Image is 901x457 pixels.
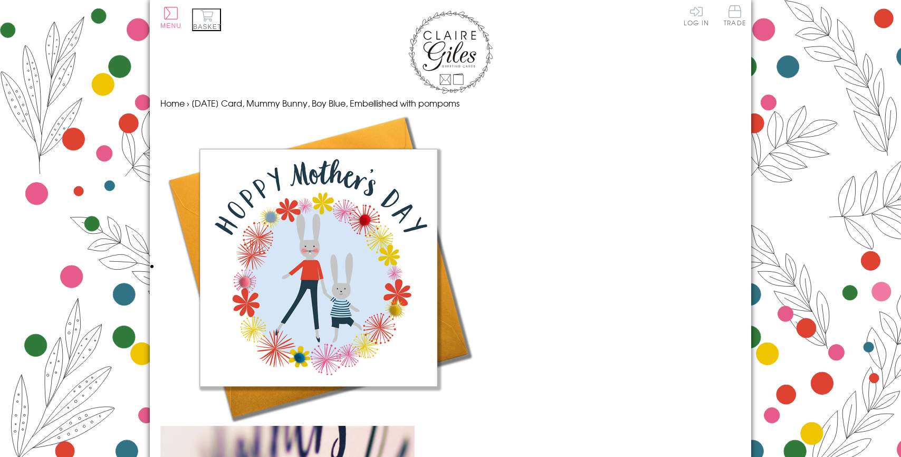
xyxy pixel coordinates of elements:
[408,11,493,94] img: Claire Giles Greetings Cards
[187,97,189,109] span: ›
[160,7,181,30] button: Menu
[724,5,746,28] a: Trade
[160,97,741,109] nav: breadcrumbs
[191,97,459,109] span: [DATE] Card, Mummy Bunny, Boy Blue, Embellished with pompoms
[684,5,709,26] a: Log In
[724,5,746,26] span: Trade
[192,8,221,31] button: Basket
[160,97,185,109] a: Home
[160,109,477,426] img: Mother's Day Card, Mummy Bunny, Boy Blue, Embellished with pompoms
[160,22,181,30] span: Menu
